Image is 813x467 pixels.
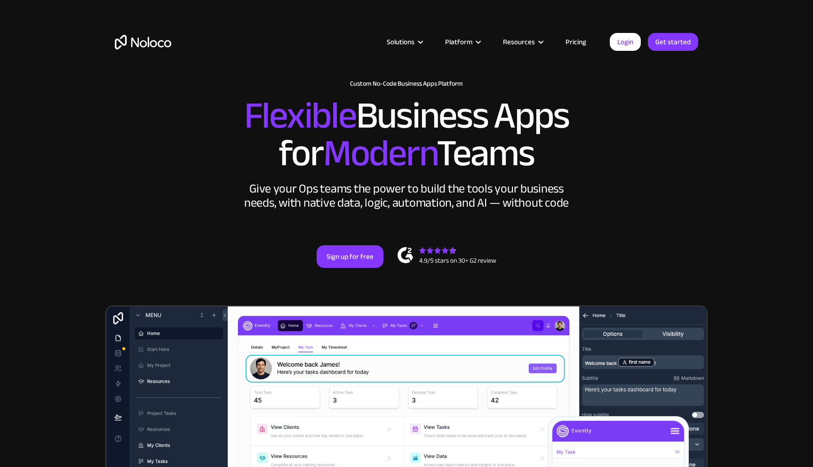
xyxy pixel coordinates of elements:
div: Resources [491,36,554,48]
span: Modern [323,118,437,188]
div: Solutions [387,36,414,48]
div: Platform [445,36,472,48]
a: Login [610,33,641,51]
a: Sign up for free [317,245,383,268]
div: Give your Ops teams the power to build the tools your business needs, with native data, logic, au... [242,182,571,210]
div: Platform [433,36,491,48]
span: Flexible [244,81,356,151]
a: home [115,35,171,49]
a: Get started [648,33,698,51]
a: Pricing [554,36,598,48]
div: Resources [503,36,535,48]
div: Solutions [375,36,433,48]
h2: Business Apps for Teams [115,97,698,172]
